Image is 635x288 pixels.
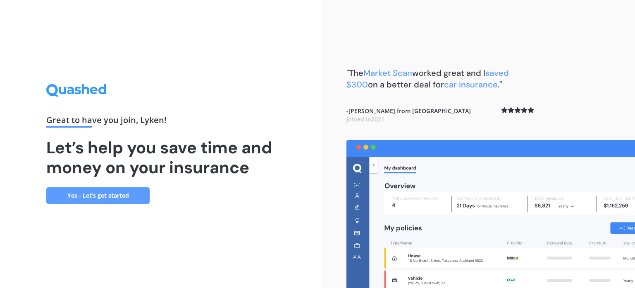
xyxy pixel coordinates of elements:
[346,107,471,123] b: - [PERSON_NAME] from [GEOGRAPHIC_DATA]
[46,138,275,177] h1: Let’s help you save time and money on your insurance
[46,116,275,128] div: Great to have you join , Lyken !
[346,115,384,123] span: Joined in 2021
[346,140,635,288] img: dashboard.webp
[46,187,150,204] a: Yes - Let’s get started
[444,79,498,90] span: car insurance
[346,68,509,90] span: saved $300
[346,68,509,90] b: "The worked great and I on a better deal for ."
[363,68,412,78] span: Market Scan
